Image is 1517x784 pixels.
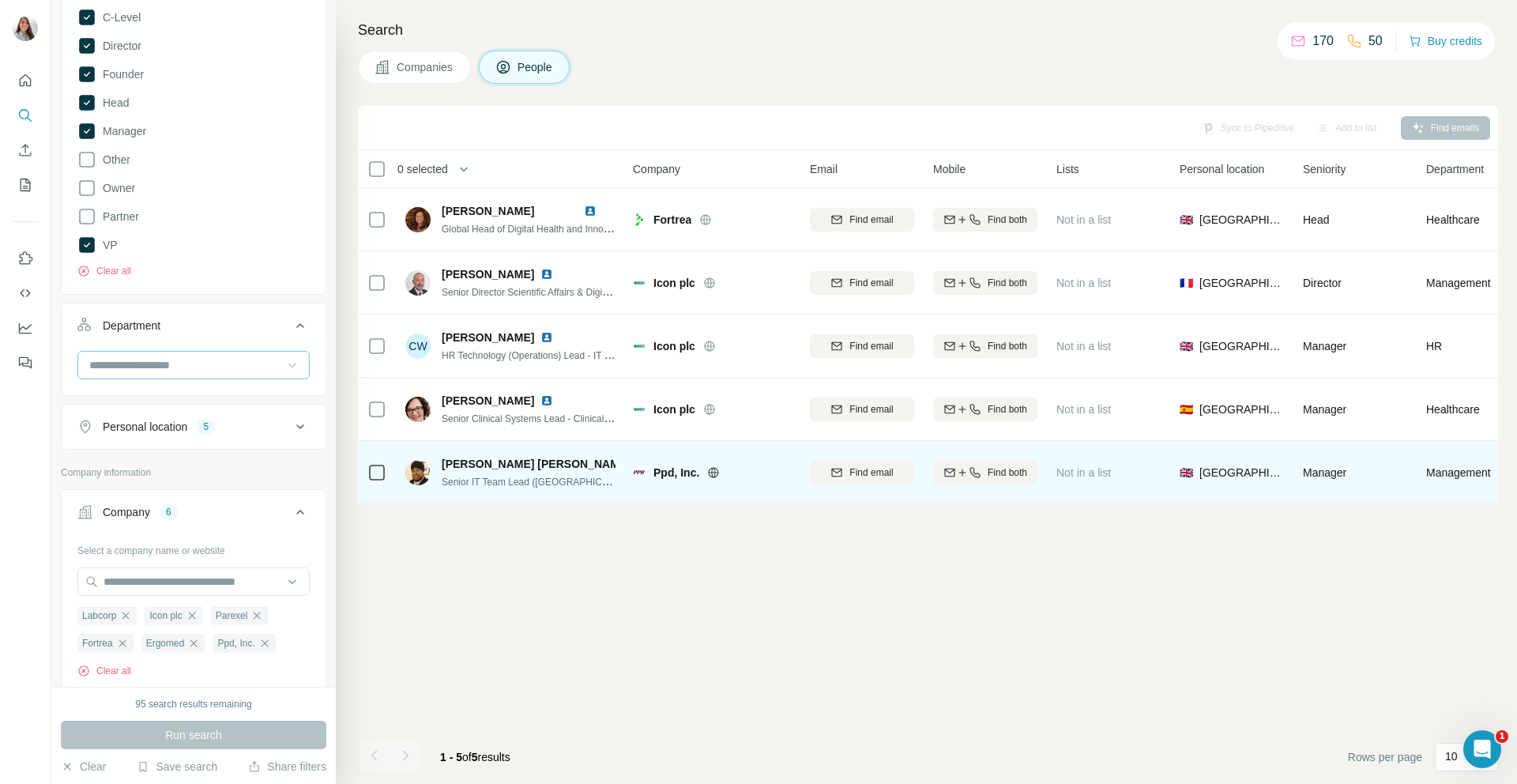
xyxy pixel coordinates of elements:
[518,59,554,75] span: People
[633,340,646,352] img: Logo of Icon plc
[1199,275,1284,291] span: [GEOGRAPHIC_DATA]
[1409,30,1482,52] button: Buy credits
[633,403,646,416] img: Logo of Icon plc
[146,636,185,650] span: Ergomed
[62,493,326,537] button: Company6
[1056,277,1111,289] span: Not in a list
[77,264,131,278] button: Clear all
[96,180,135,196] span: Owner
[62,408,326,446] button: Personal location5
[1180,465,1193,481] span: 🇬🇧
[103,504,150,520] div: Company
[82,609,116,623] span: Labcorp
[96,237,118,253] span: VP
[1056,340,1111,352] span: Not in a list
[810,208,914,232] button: Find email
[442,205,534,217] span: [PERSON_NAME]
[540,268,553,281] img: LinkedIn logo
[810,161,838,177] span: Email
[1199,465,1284,481] span: [GEOGRAPHIC_DATA]
[13,314,38,342] button: Dashboard
[149,609,182,623] span: Icon plc
[442,330,534,345] span: [PERSON_NAME]
[1463,730,1501,768] iframe: Intercom live chat
[849,402,893,416] span: Find email
[1312,32,1334,51] p: 170
[96,123,146,139] span: Manager
[653,401,695,417] span: Icon plc
[1199,338,1284,354] span: [GEOGRAPHIC_DATA]
[633,161,680,177] span: Company
[96,95,129,111] span: Head
[1056,213,1111,226] span: Not in a list
[633,466,646,479] img: Logo of Ppd, Inc.
[810,398,914,421] button: Find email
[933,398,1037,421] button: Find both
[216,609,248,623] span: Parexel
[1303,403,1346,416] span: Manager
[13,136,38,164] button: Enrich CSV
[103,318,160,334] div: Department
[1056,466,1111,479] span: Not in a list
[584,205,597,217] img: LinkedIn logo
[77,537,310,558] div: Select a company name or website
[1303,466,1346,479] span: Manager
[1303,161,1346,177] span: Seniority
[810,461,914,484] button: Find email
[653,338,695,354] span: Icon plc
[1426,338,1442,354] span: HR
[137,759,217,775] button: Save search
[988,339,1027,353] span: Find both
[462,751,472,763] span: of
[96,152,130,168] span: Other
[933,334,1037,358] button: Find both
[13,16,38,41] img: Avatar
[442,456,631,472] span: [PERSON_NAME] [PERSON_NAME]
[442,266,534,282] span: [PERSON_NAME]
[405,270,431,296] img: Avatar
[540,331,553,344] img: LinkedIn logo
[442,285,804,298] span: Senior Director Scientific Affairs & Digital Innovation, eClinical Development & Delivery
[62,307,326,351] button: Department
[405,460,431,485] img: Avatar
[440,751,510,763] span: results
[1180,212,1193,228] span: 🇬🇧
[217,636,254,650] span: Ppd, Inc.
[1426,275,1491,291] span: Management
[1199,401,1284,417] span: [GEOGRAPHIC_DATA]
[1426,401,1480,417] span: Healthcare
[1056,403,1111,416] span: Not in a list
[405,397,431,422] img: Avatar
[933,271,1037,295] button: Find both
[405,334,431,359] div: CW
[1180,161,1264,177] span: Personal location
[1056,161,1079,177] span: Lists
[135,697,251,711] div: 95 search results remaining
[1303,277,1342,289] span: Director
[397,161,448,177] span: 0 selected
[1303,340,1346,352] span: Manager
[1496,730,1508,743] span: 1
[61,465,326,480] p: Company information
[810,271,914,295] button: Find email
[1303,213,1329,226] span: Head
[849,276,893,290] span: Find email
[13,101,38,130] button: Search
[653,275,695,291] span: Icon plc
[405,207,431,232] img: Avatar
[849,213,893,227] span: Find email
[1368,32,1383,51] p: 50
[96,209,139,224] span: Partner
[397,59,454,75] span: Companies
[13,171,38,199] button: My lists
[1348,749,1422,765] span: Rows per page
[849,465,893,480] span: Find email
[13,279,38,307] button: Use Surfe API
[1199,212,1284,228] span: [GEOGRAPHIC_DATA]
[849,339,893,353] span: Find email
[810,334,914,358] button: Find email
[988,276,1027,290] span: Find both
[13,244,38,273] button: Use Surfe on LinkedIn
[96,38,141,54] span: Director
[160,505,178,519] div: 6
